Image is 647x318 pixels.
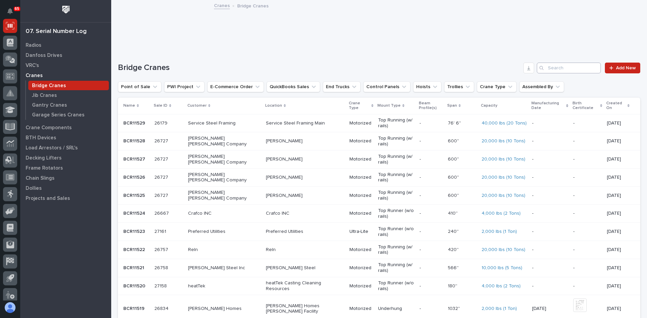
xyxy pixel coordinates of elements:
[118,241,640,259] tr: BCR11522BCR11522 2675726757 RelnRelnMotorizedTop Running (w/ rails)-420''420'' 20,000 lbs (10 Ton...
[413,81,441,92] button: Hoists
[20,163,111,173] a: Frame Rotators
[323,81,361,92] button: End Trucks
[188,190,260,201] p: [PERSON_NAME] [PERSON_NAME] Company
[26,185,42,191] p: Dollies
[482,247,525,253] a: 20,000 lbs (10 Tons)
[363,81,410,92] button: Control Panels
[349,156,373,162] p: Motorized
[123,155,147,162] p: BCR11527
[118,132,640,150] tr: BCR11528BCR11528 2672726727 [PERSON_NAME] [PERSON_NAME] Company[PERSON_NAME]MotorizedTop Running ...
[265,102,282,109] p: Location
[266,247,344,253] p: Reln
[154,173,170,180] p: 26727
[26,110,111,119] a: Garage Series Cranes
[20,60,111,70] a: VRC's
[607,120,629,126] p: [DATE]
[419,100,443,112] p: Beam Profile(s)
[532,265,568,271] p: -
[482,265,522,271] a: 10,000 lbs (5 Tons)
[420,138,442,144] p: -
[607,138,629,144] p: [DATE]
[20,50,111,60] a: Danfoss Drives
[123,305,146,312] p: BCR11519
[188,154,260,165] p: [PERSON_NAME] [PERSON_NAME] Company
[573,175,602,180] p: -
[32,102,67,108] p: Gantry Cranes
[378,136,414,147] p: Top Running (w/ rails)
[448,227,460,235] p: 240''
[188,136,260,147] p: [PERSON_NAME] [PERSON_NAME] Company
[537,63,601,73] div: Search
[482,120,527,126] a: 40,000 lbs (20 Tons)
[349,193,373,199] p: Motorized
[32,112,85,118] p: Garage Series Cranes
[607,247,629,253] p: [DATE]
[154,246,170,253] p: 26757
[349,283,373,289] p: Motorized
[207,81,264,92] button: E-Commerce Order
[154,137,170,144] p: 26727
[378,172,414,183] p: Top Running (w/ rails)
[26,91,111,100] a: Jib Cranes
[26,155,62,161] p: Decking Lifters
[349,100,370,112] p: Crane Type
[349,120,373,126] p: Motorized
[26,42,41,48] p: Radios
[573,156,602,162] p: -
[349,247,373,253] p: Motorized
[573,247,602,253] p: -
[123,173,147,180] p: BCR11526
[26,81,111,90] a: Bridge Cranes
[420,283,442,289] p: -
[118,81,161,92] button: Point of Sale
[123,246,146,253] p: BCR11522
[266,193,344,199] p: [PERSON_NAME]
[420,193,442,199] p: -
[26,63,39,69] p: VRC's
[26,145,78,151] p: Load Arrestors / SRL's
[118,223,640,241] tr: BCR11523BCR11523 2716127161 Preferred UtilitiesPreferred UtilitiesUltra-LiteTop Runner (w/o rails...
[532,283,568,289] p: -
[188,247,260,253] p: Reln
[482,138,525,144] a: 20,000 lbs (10 Tons)
[378,280,414,292] p: Top Runner (w/o rails)
[123,119,147,126] p: BCR11529
[573,265,602,271] p: -
[573,283,602,289] p: -
[607,306,629,312] p: [DATE]
[607,265,629,271] p: [DATE]
[154,227,167,235] p: 27161
[420,120,442,126] p: -
[20,153,111,163] a: Decking Lifters
[607,211,629,216] p: [DATE]
[349,175,373,180] p: Motorized
[20,40,111,50] a: Radios
[123,227,146,235] p: BCR11523
[448,305,461,312] p: 1032''
[573,193,602,199] p: -
[477,81,517,92] button: Crane Type
[3,301,17,315] button: users-avatar
[607,193,629,199] p: [DATE]
[448,282,459,289] p: 180''
[154,305,170,312] p: 26834
[26,100,111,110] a: Gantry Cranes
[154,155,170,162] p: 26727
[188,265,260,271] p: [PERSON_NAME] Steel Inc
[482,175,525,180] a: 20,000 lbs (10 Tons)
[448,209,459,216] p: 410''
[3,4,17,18] button: Notifications
[123,102,135,109] p: Name
[266,265,344,271] p: [PERSON_NAME] Steel
[420,156,442,162] p: -
[154,209,170,216] p: 26667
[607,175,629,180] p: [DATE]
[266,229,344,235] p: Preferred Utilities
[266,211,344,216] p: Crafco INC
[123,264,146,271] p: BCR11521
[118,114,640,132] tr: BCR11529BCR11529 2617926179 Service Steel FramingService Steel Framing MainMotorizedTop Running (...
[349,265,373,271] p: Motorized
[26,175,55,181] p: Chain Slings
[118,259,640,277] tr: BCR11521BCR11521 2675826758 [PERSON_NAME] Steel Inc[PERSON_NAME] SteelMotorizedTop Running (w/ ra...
[20,133,111,143] a: BTH Devices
